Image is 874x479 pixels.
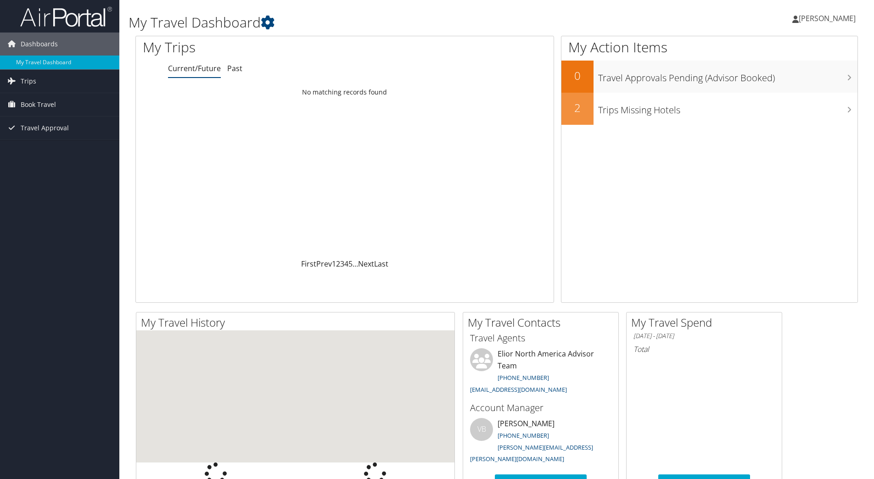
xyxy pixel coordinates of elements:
[561,68,594,84] h2: 0
[598,99,857,117] h3: Trips Missing Hotels
[799,13,856,23] span: [PERSON_NAME]
[316,259,332,269] a: Prev
[21,117,69,139] span: Travel Approval
[141,315,454,330] h2: My Travel History
[136,84,554,100] td: No matching records found
[598,67,857,84] h3: Travel Approvals Pending (Advisor Booked)
[498,431,549,440] a: [PHONE_NUMBER]
[344,259,348,269] a: 4
[633,332,775,340] h6: [DATE] - [DATE]
[21,33,58,56] span: Dashboards
[340,259,344,269] a: 3
[633,344,775,354] h6: Total
[468,315,618,330] h2: My Travel Contacts
[465,418,616,467] li: [PERSON_NAME]
[561,38,857,57] h1: My Action Items
[470,443,593,463] a: [PERSON_NAME][EMAIL_ADDRESS][PERSON_NAME][DOMAIN_NAME]
[21,93,56,116] span: Book Travel
[21,70,36,93] span: Trips
[353,259,358,269] span: …
[332,259,336,269] a: 1
[348,259,353,269] a: 5
[498,373,549,382] a: [PHONE_NUMBER]
[561,93,857,125] a: 2Trips Missing Hotels
[561,61,857,93] a: 0Travel Approvals Pending (Advisor Booked)
[470,332,611,345] h3: Travel Agents
[301,259,316,269] a: First
[358,259,374,269] a: Next
[20,6,112,28] img: airportal-logo.png
[129,13,619,32] h1: My Travel Dashboard
[561,100,594,116] h2: 2
[792,5,865,32] a: [PERSON_NAME]
[374,259,388,269] a: Last
[631,315,782,330] h2: My Travel Spend
[143,38,373,57] h1: My Trips
[470,385,567,394] a: [EMAIL_ADDRESS][DOMAIN_NAME]
[227,63,242,73] a: Past
[336,259,340,269] a: 2
[168,63,221,73] a: Current/Future
[470,401,611,414] h3: Account Manager
[470,418,493,441] div: VB
[465,348,616,397] li: Elior North America Advisor Team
